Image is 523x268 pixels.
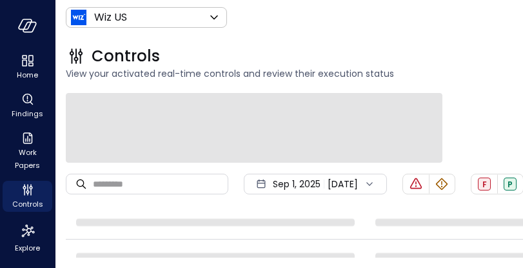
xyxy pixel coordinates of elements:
[3,52,52,83] div: Home
[8,146,47,172] span: Work Papers
[3,129,52,173] div: Work Papers
[12,107,43,120] span: Findings
[409,177,423,191] div: Critical
[478,178,491,191] div: Failed
[12,198,43,211] span: Controls
[482,179,487,190] span: F
[94,10,127,25] p: Wiz US
[3,90,52,121] div: Findings
[504,178,517,191] div: Passed
[273,177,321,191] span: Sep 1, 2025
[508,179,513,190] span: P
[17,68,38,81] span: Home
[435,177,449,191] div: Warning
[15,242,40,254] span: Explore
[3,220,52,256] div: Explore
[92,46,160,67] span: Controls
[3,181,52,212] div: Controls
[71,10,86,25] img: Icon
